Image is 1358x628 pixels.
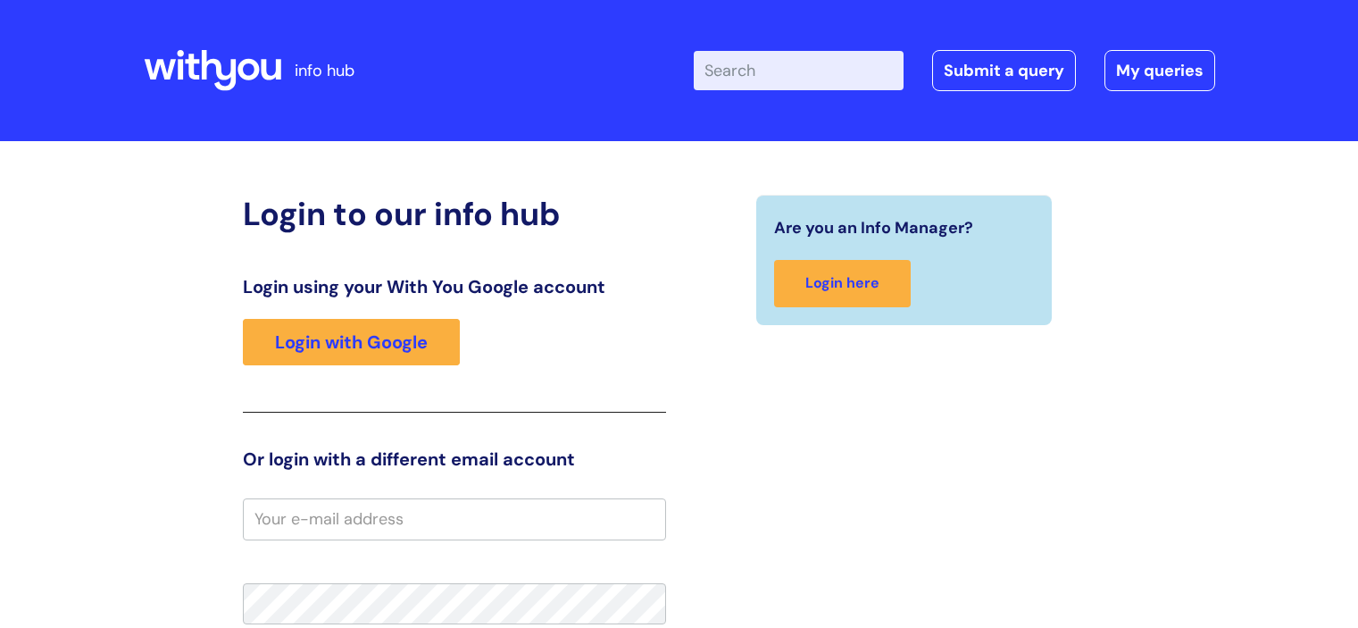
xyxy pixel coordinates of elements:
[243,498,666,540] input: Your e-mail address
[243,448,666,470] h3: Or login with a different email account
[694,51,904,90] input: Search
[243,276,666,297] h3: Login using your With You Google account
[1104,50,1215,91] a: My queries
[774,214,973,242] span: Are you an Info Manager?
[243,319,460,365] a: Login with Google
[243,195,666,233] h2: Login to our info hub
[774,260,911,307] a: Login here
[932,50,1076,91] a: Submit a query
[295,56,354,85] p: info hub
